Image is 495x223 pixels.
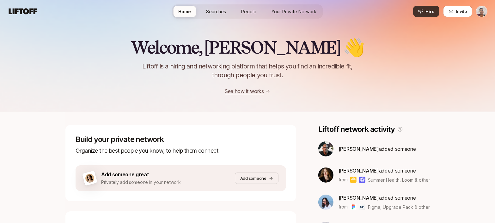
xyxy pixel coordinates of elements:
p: Privately add someone in your network [101,179,181,186]
a: Your Private Network [267,6,322,17]
span: Summer Health, Loom & others [368,177,430,183]
img: 3b21b1e9_db0a_4655_a67f_ab9b1489a185.jpg [318,195,333,210]
img: Summer Health [350,177,357,183]
span: [PERSON_NAME] [339,167,379,174]
img: Figma [350,204,357,210]
p: from [339,203,348,211]
p: added someone [339,194,430,202]
img: Upgrade Pack [359,204,365,210]
img: 50a8c592_c237_4a17_9ed0_408eddd52876.jpg [318,141,333,156]
a: Home [174,6,196,17]
span: Searches [206,8,226,15]
span: Hire [426,8,434,15]
a: Searches [201,6,231,17]
p: Build your private network [76,135,286,144]
img: bdc9314a_e025_45c0_b6cd_f364a7d4f7e0.jpg [318,167,333,183]
p: Liftoff network activity [318,125,395,134]
p: added someone [339,145,416,153]
p: Add someone [240,175,266,181]
span: [PERSON_NAME] [339,195,379,201]
span: People [241,8,257,15]
span: Your Private Network [272,8,317,15]
p: Organize the best people you know, to help them connect [76,146,286,155]
span: [PERSON_NAME] [339,146,379,152]
p: from [339,176,348,184]
img: Janelle Bradley [476,6,487,17]
img: Loom [359,177,365,183]
span: Home [179,8,191,15]
button: Hire [413,6,439,17]
p: Liftoff is a hiring and networking platform that helps you find an incredible fit, through people... [134,62,361,79]
p: Add someone great [101,170,181,179]
span: Invite [456,8,467,15]
button: Invite [443,6,472,17]
h2: Welcome, [PERSON_NAME] 👋 [131,38,364,57]
button: Add someone [235,173,278,184]
p: added someone [339,167,430,175]
img: woman-on-brown-bg.png [84,173,95,184]
a: See how it works [225,88,264,94]
a: People [236,6,262,17]
span: Figma, Upgrade Pack & others [368,204,430,210]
